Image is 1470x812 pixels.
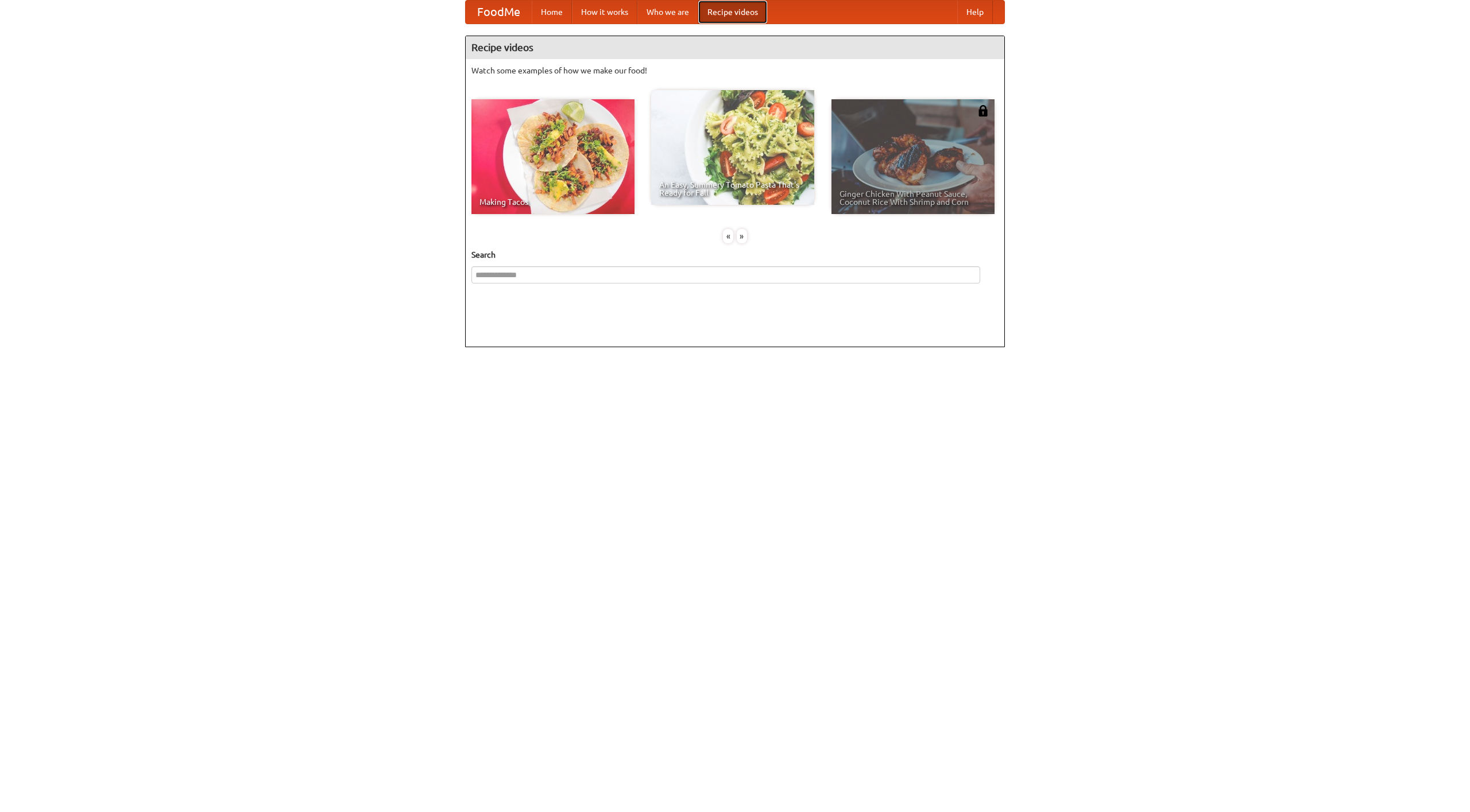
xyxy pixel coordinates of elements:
a: An Easy, Summery Tomato Pasta That's Ready for Fall [651,90,814,205]
h5: Search [471,249,999,261]
div: » [737,229,747,243]
a: Making Tacos [471,99,635,214]
h4: Recipe videos [466,36,1004,59]
a: Help [957,1,993,24]
a: Who we are [637,1,698,24]
a: Recipe videos [698,1,767,24]
a: FoodMe [466,1,532,24]
img: 483408.png [977,105,989,116]
a: How it works [572,1,637,24]
p: Watch some examples of how we make our food! [471,65,999,76]
a: Home [532,1,572,24]
span: Making Tacos [479,198,626,206]
span: An Easy, Summery Tomato Pasta That's Ready for Fall [659,181,806,197]
div: « [723,229,733,243]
